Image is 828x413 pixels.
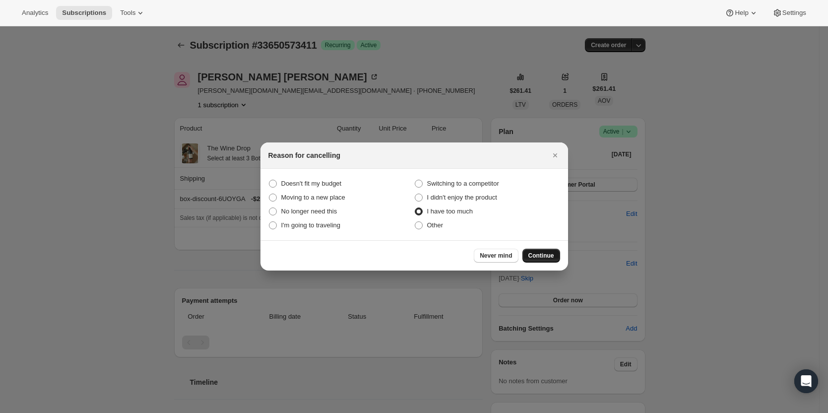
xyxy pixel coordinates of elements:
span: Switching to a competitor [427,180,499,187]
span: Help [735,9,748,17]
span: Continue [528,252,554,260]
button: Help [719,6,764,20]
button: Subscriptions [56,6,112,20]
button: Never mind [474,249,518,263]
button: Settings [766,6,812,20]
span: Tools [120,9,135,17]
button: Tools [114,6,151,20]
button: Continue [522,249,560,263]
span: Subscriptions [62,9,106,17]
span: Moving to a new place [281,194,345,201]
span: Analytics [22,9,48,17]
span: Never mind [480,252,512,260]
span: Settings [782,9,806,17]
span: I have too much [427,207,473,215]
button: Close [548,148,562,162]
span: No longer need this [281,207,337,215]
span: I'm going to traveling [281,221,341,229]
h2: Reason for cancelling [268,150,340,160]
button: Analytics [16,6,54,20]
span: I didn't enjoy the product [427,194,497,201]
span: Other [427,221,444,229]
div: Open Intercom Messenger [794,369,818,393]
span: Doesn't fit my budget [281,180,342,187]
